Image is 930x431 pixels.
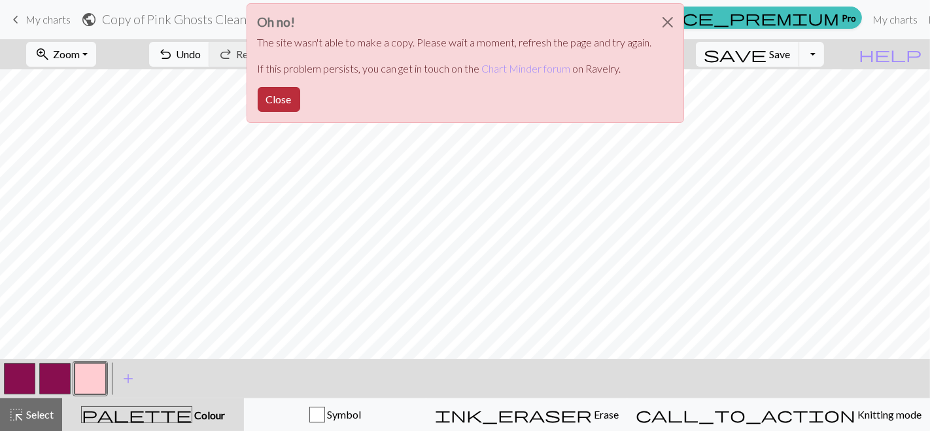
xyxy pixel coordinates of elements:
[120,370,136,388] span: add
[62,398,244,431] button: Colour
[244,398,426,431] button: Symbol
[9,405,24,424] span: highlight_alt
[652,4,683,41] button: Close
[258,61,652,77] p: If this problem persists, you can get in touch on the on Ravelry.
[192,409,225,421] span: Colour
[258,87,300,112] button: Close
[325,408,361,421] span: Symbol
[855,408,921,421] span: Knitting mode
[426,398,627,431] button: Erase
[435,405,592,424] span: ink_eraser
[636,405,855,424] span: call_to_action
[592,408,619,421] span: Erase
[482,62,571,75] a: Chart Minder forum
[258,14,652,29] h3: Oh no!
[627,398,930,431] button: Knitting mode
[258,35,652,50] p: The site wasn't able to make a copy. Please wait a moment, refresh the page and try again.
[82,405,192,424] span: palette
[24,408,54,421] span: Select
